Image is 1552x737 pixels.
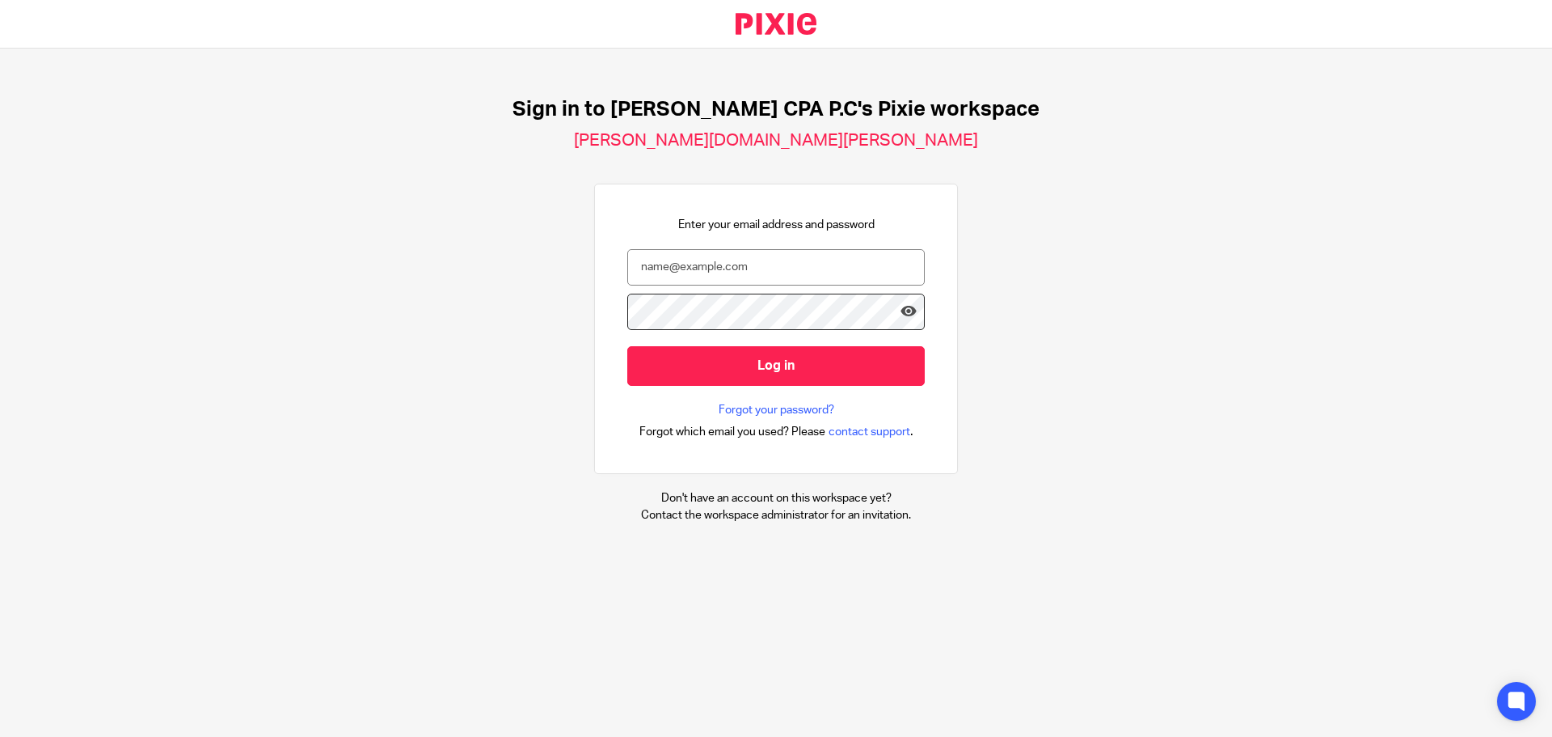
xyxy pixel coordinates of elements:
[829,424,910,440] span: contact support
[639,424,825,440] span: Forgot which email you used? Please
[512,97,1040,122] h1: Sign in to [PERSON_NAME] CPA P.C's Pixie workspace
[641,490,911,506] p: Don't have an account on this workspace yet?
[627,346,925,386] input: Log in
[574,130,978,151] h2: [PERSON_NAME][DOMAIN_NAME][PERSON_NAME]
[719,402,834,418] a: Forgot your password?
[678,217,875,233] p: Enter your email address and password
[641,507,911,523] p: Contact the workspace administrator for an invitation.
[639,422,913,441] div: .
[627,249,925,286] input: name@example.com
